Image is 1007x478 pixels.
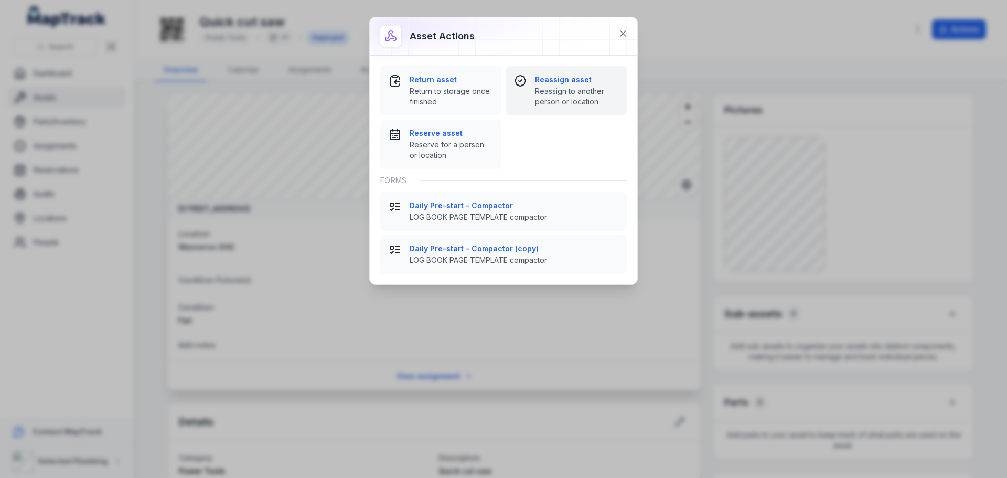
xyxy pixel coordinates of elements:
button: Reserve assetReserve for a person or location [380,120,501,169]
span: LOG BOOK PAGE TEMPLATE compactor [410,212,618,222]
strong: Return asset [410,75,493,85]
span: Reassign to another person or location [535,86,618,107]
strong: Daily Pre-start - Compactor [410,200,618,211]
span: LOG BOOK PAGE TEMPLATE compactor [410,255,618,265]
strong: Daily Pre-start - Compactor (copy) [410,243,618,254]
span: Reserve for a person or location [410,140,493,161]
button: Return assetReturn to storage once finished [380,66,501,115]
strong: Reassign asset [535,75,618,85]
strong: Reserve asset [410,128,493,139]
h3: Asset actions [410,29,475,44]
span: Return to storage once finished [410,86,493,107]
button: Daily Pre-start - CompactorLOG BOOK PAGE TEMPLATE compactor [380,192,627,231]
button: Reassign assetReassign to another person or location [506,66,627,115]
div: Forms [380,169,627,192]
button: Daily Pre-start - Compactor (copy)LOG BOOK PAGE TEMPLATE compactor [380,235,627,274]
